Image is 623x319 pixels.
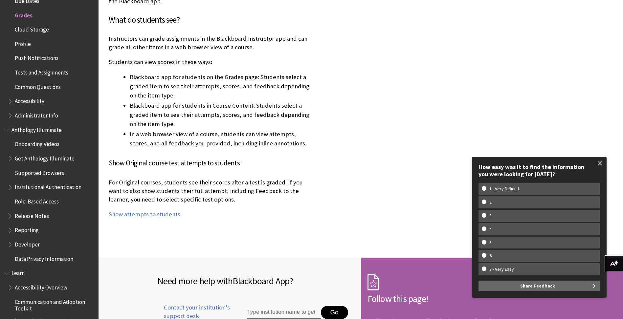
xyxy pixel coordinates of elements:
[482,200,499,205] w-span: 2
[15,53,58,62] span: Push Notifications
[233,275,289,287] span: Blackboard App
[11,124,62,133] span: Anthology Illuminate
[520,281,555,291] span: Share Feedback
[157,274,354,288] h2: Need more help with ?
[15,296,94,312] span: Communication and Adoption Toolkit
[130,73,312,100] li: Blackboard app for students on the Grades page: Students select a graded item to see their attemp...
[15,153,75,162] span: Get Anthology Illuminate
[109,58,312,66] p: Students can view scores in these ways:
[109,14,312,26] h3: What do students see?
[15,110,58,119] span: Administrator Info
[482,226,499,232] w-span: 4
[130,130,312,148] li: In a web browser view of a course, students can view attempts, scores, and all feedback you provi...
[482,253,499,259] w-span: 6
[11,268,25,277] span: Learn
[109,178,312,204] p: For Original courses, students see their scores after a test is graded. If you want to also show ...
[15,24,49,33] span: Cloud Storage
[15,210,49,219] span: Release Notes
[15,196,59,205] span: Role-Based Access
[130,101,312,129] li: Blackboard app for students in Course Content: Students select a graded item to see their attempt...
[367,292,565,306] h2: Follow this page!
[15,67,68,76] span: Tests and Assignments
[109,34,312,52] p: Instructors can grade assignments in the Blackboard Instructor app and can grade all other items ...
[109,210,180,218] a: Show attempts to students
[478,163,600,178] div: How easy was it to find the information you were looking for [DATE]?
[15,38,31,47] span: Profile
[15,282,67,291] span: Accessibility Overview
[478,281,600,291] button: Share Feedback
[109,158,312,168] h4: Show Original course test attempts to students
[15,167,64,176] span: Supported Browsers
[15,225,39,234] span: Reporting
[15,182,81,191] span: Institutional Authentication
[482,266,522,272] w-span: 7 - Very Easy
[482,213,499,219] w-span: 3
[482,186,527,192] w-span: 1 - Very Difficult
[321,306,348,319] button: Go
[15,96,44,105] span: Accessibility
[15,10,33,19] span: Grades
[4,124,95,265] nav: Book outline for Anthology Illuminate
[367,274,379,290] img: Subscription Icon
[247,306,321,319] input: Type institution name to get support
[15,81,61,90] span: Common Questions
[15,239,40,248] span: Developer
[15,139,59,148] span: Onboarding Videos
[15,253,73,262] span: Data Privacy Information
[482,240,499,245] w-span: 5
